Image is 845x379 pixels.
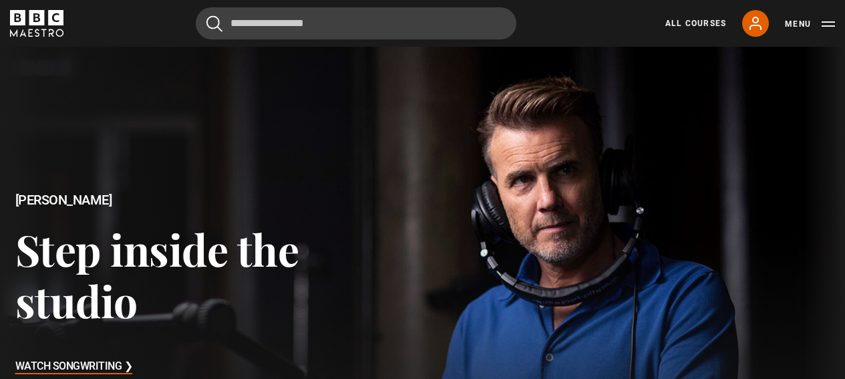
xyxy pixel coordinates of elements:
[15,357,133,377] h3: Watch Songwriting ❯
[785,17,835,31] button: Toggle navigation
[206,15,222,32] button: Submit the search query
[15,193,423,208] h2: [PERSON_NAME]
[15,223,423,327] h3: Step inside the studio
[196,7,516,39] input: Search
[10,10,63,37] svg: BBC Maestro
[665,17,726,29] a: All Courses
